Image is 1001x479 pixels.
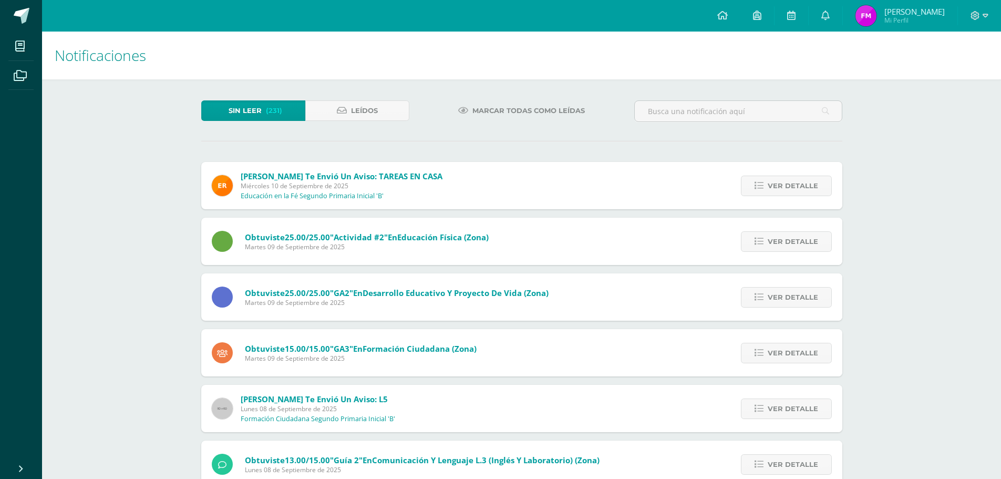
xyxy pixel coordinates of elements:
[884,16,945,25] span: Mi Perfil
[445,100,598,121] a: Marcar todas como leídas
[768,232,818,251] span: Ver detalle
[245,298,549,307] span: Martes 09 de Septiembre de 2025
[363,343,477,354] span: Formación Ciudadana (Zona)
[245,242,489,251] span: Martes 09 de Septiembre de 2025
[855,5,876,26] img: 649b29a8cff16ba6c78d8d96e15e2295.png
[768,288,818,307] span: Ver detalle
[241,404,395,413] span: Lunes 08 de Septiembre de 2025
[397,232,489,242] span: Educación Física (Zona)
[241,171,442,181] span: [PERSON_NAME] te envió un aviso: TAREAS EN CASA
[245,465,600,474] span: Lunes 08 de Septiembre de 2025
[245,288,549,298] span: Obtuviste en
[241,415,395,423] p: Formación Ciudadana Segundo Primaria Inicial 'B'
[245,232,489,242] span: Obtuviste en
[241,394,388,404] span: [PERSON_NAME] te envió un aviso: L5
[884,6,945,17] span: [PERSON_NAME]
[245,354,477,363] span: Martes 09 de Septiembre de 2025
[305,100,409,121] a: Leídos
[768,176,818,196] span: Ver detalle
[330,288,353,298] span: "GA2"
[285,232,330,242] span: 25.00/25.00
[245,343,477,354] span: Obtuviste en
[55,45,146,65] span: Notificaciones
[241,181,442,190] span: Miércoles 10 de Septiembre de 2025
[285,288,330,298] span: 25.00/25.00
[330,343,353,354] span: "GA3"
[330,455,363,465] span: "Guía 2"
[363,288,549,298] span: Desarrollo Educativo y Proyecto de Vida (Zona)
[768,343,818,363] span: Ver detalle
[245,455,600,465] span: Obtuviste en
[266,101,282,120] span: (231)
[768,399,818,419] span: Ver detalle
[330,232,388,242] span: "Actividad #2"
[635,101,842,121] input: Busca una notificación aquí
[285,343,330,354] span: 15.00/15.00
[212,175,233,196] img: 890e40971ad6f46e050b48f7f5834b7c.png
[201,100,305,121] a: Sin leer(231)
[212,398,233,419] img: 60x60
[472,101,585,120] span: Marcar todas como leídas
[285,455,330,465] span: 13.00/15.00
[351,101,378,120] span: Leídos
[241,192,384,200] p: Educación en la Fé Segundo Primaria Inicial 'B'
[372,455,600,465] span: Comunicación y Lenguaje L.3 (Inglés y Laboratorio) (Zona)
[768,455,818,474] span: Ver detalle
[229,101,262,120] span: Sin leer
